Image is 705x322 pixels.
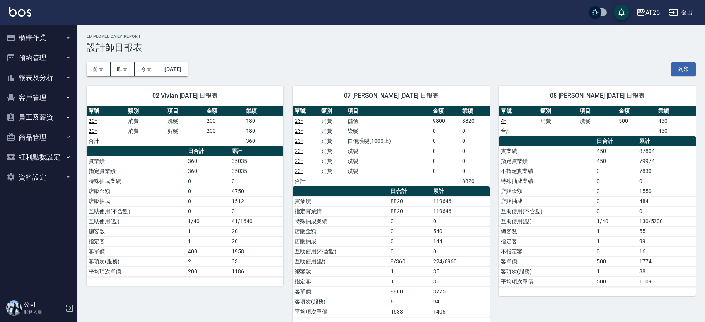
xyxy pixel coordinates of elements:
th: 日合計 [595,136,637,146]
th: 累計 [431,186,490,197]
td: 0 [595,196,637,206]
button: 報表及分析 [3,68,74,88]
td: 1958 [230,246,283,256]
button: [DATE] [158,62,188,76]
td: 0 [460,146,490,156]
td: 消費 [319,116,346,126]
button: 前天 [87,62,111,76]
td: 客單價 [87,246,186,256]
td: 指定客 [499,236,595,246]
td: 450 [595,156,637,166]
td: 洗髮 [578,116,617,126]
td: 200 [205,126,244,136]
td: 35035 [230,156,283,166]
td: 1/40 [595,216,637,226]
td: 0 [431,166,460,176]
td: 實業績 [87,156,186,166]
th: 業績 [244,106,283,116]
td: 0 [431,216,490,226]
td: 20 [230,236,283,246]
th: 業績 [656,106,696,116]
td: 1774 [637,256,696,266]
td: 0 [431,126,460,136]
th: 單號 [293,106,319,116]
td: 360 [244,136,283,146]
td: 客項次(服務) [87,256,186,266]
td: 9/360 [389,256,431,266]
th: 類別 [126,106,166,116]
td: 店販金額 [499,186,595,196]
td: 8820 [460,176,490,186]
td: 0 [389,246,431,256]
button: 昨天 [111,62,135,76]
td: 0 [460,156,490,166]
td: 94 [431,297,490,307]
td: 1512 [230,196,283,206]
td: 剪髮 [166,126,205,136]
td: 總客數 [87,226,186,236]
td: 1406 [431,307,490,317]
td: 119646 [431,206,490,216]
td: 合計 [293,176,319,186]
td: 平均項次單價 [499,276,595,286]
p: 服務人員 [24,308,63,315]
table: a dense table [293,186,490,317]
td: 客項次(服務) [499,266,595,276]
th: 項目 [346,106,431,116]
td: 0 [230,176,283,186]
td: 3775 [431,286,490,297]
td: 450 [595,146,637,156]
td: 35 [431,276,490,286]
td: 指定客 [293,276,389,286]
td: 0 [431,246,490,256]
td: 店販抽成 [87,196,186,206]
th: 單號 [499,106,538,116]
td: 消費 [319,126,346,136]
td: 特殊抽成業績 [499,176,595,186]
td: 1 [595,236,637,246]
td: 9800 [431,116,460,126]
td: 180 [244,116,283,126]
td: 360 [186,156,230,166]
td: 87804 [637,146,696,156]
span: 08 [PERSON_NAME] [DATE] 日報表 [508,92,686,100]
td: 消費 [538,116,578,126]
h5: 公司 [24,301,63,308]
td: 6 [389,297,431,307]
td: 360 [186,166,230,176]
td: 1 [595,266,637,276]
button: 客戶管理 [3,88,74,108]
table: a dense table [499,106,696,136]
td: 9800 [389,286,431,297]
td: 200 [186,266,230,276]
span: 02 Vivian [DATE] 日報表 [96,92,274,100]
td: 16 [637,246,696,256]
td: 0 [431,136,460,146]
td: 33 [230,256,283,266]
td: 消費 [319,156,346,166]
td: 合計 [87,136,126,146]
td: 1/40 [186,216,230,226]
h2: Employee Daily Report [87,34,696,39]
td: 88 [637,266,696,276]
td: 224/8960 [431,256,490,266]
td: 0 [186,196,230,206]
th: 項目 [578,106,617,116]
td: 200 [205,116,244,126]
td: 實業績 [293,196,389,206]
td: 1109 [637,276,696,286]
th: 業績 [460,106,490,116]
td: 合計 [499,126,538,136]
th: 金額 [205,106,244,116]
td: 不指定客 [499,246,595,256]
td: 400 [186,246,230,256]
button: AT25 [633,5,663,20]
td: 消費 [126,126,166,136]
td: 平均項次單價 [87,266,186,276]
td: 指定客 [87,236,186,246]
td: 互助使用(點) [293,256,389,266]
button: 預約管理 [3,48,74,68]
td: 1 [186,226,230,236]
td: 消費 [126,116,166,126]
td: 79974 [637,156,696,166]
